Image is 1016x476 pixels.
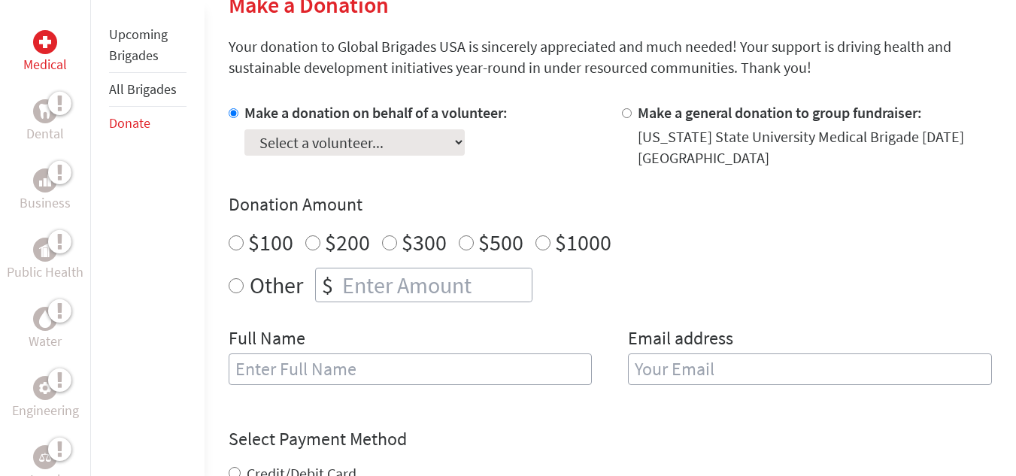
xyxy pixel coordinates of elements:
a: Donate [109,114,150,132]
p: Your donation to Global Brigades USA is sincerely appreciated and much needed! Your support is dr... [229,36,992,78]
div: Medical [33,30,57,54]
img: Public Health [39,242,51,257]
label: Full Name [229,326,305,353]
div: $ [316,268,339,302]
label: Email address [628,326,733,353]
img: Business [39,174,51,186]
p: Dental [26,123,64,144]
div: Water [33,307,57,331]
input: Enter Full Name [229,353,593,385]
img: Engineering [39,382,51,394]
a: Upcoming Brigades [109,26,168,64]
div: Legal Empowerment [33,445,57,469]
label: Make a general donation to group fundraiser: [638,103,922,122]
img: Legal Empowerment [39,453,51,462]
p: Public Health [7,262,83,283]
li: Upcoming Brigades [109,18,187,73]
label: Make a donation on behalf of a volunteer: [244,103,508,122]
h4: Donation Amount [229,193,992,217]
input: Enter Amount [339,268,532,302]
label: $100 [248,228,293,256]
div: [US_STATE] State University Medical Brigade [DATE] [GEOGRAPHIC_DATA] [638,126,992,168]
label: $1000 [555,228,611,256]
label: $300 [402,228,447,256]
a: MedicalMedical [23,30,67,75]
img: Dental [39,104,51,118]
img: Water [39,310,51,327]
div: Dental [33,99,57,123]
a: Public HealthPublic Health [7,238,83,283]
a: WaterWater [29,307,62,352]
div: Engineering [33,376,57,400]
li: All Brigades [109,73,187,107]
label: $500 [478,228,523,256]
a: BusinessBusiness [20,168,71,214]
label: Other [250,268,303,302]
li: Donate [109,107,187,140]
p: Water [29,331,62,352]
p: Engineering [12,400,79,421]
div: Public Health [33,238,57,262]
h4: Select Payment Method [229,427,992,451]
input: Your Email [628,353,992,385]
img: Medical [39,36,51,48]
a: EngineeringEngineering [12,376,79,421]
a: DentalDental [26,99,64,144]
div: Business [33,168,57,193]
a: All Brigades [109,80,177,98]
p: Medical [23,54,67,75]
p: Business [20,193,71,214]
label: $200 [325,228,370,256]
